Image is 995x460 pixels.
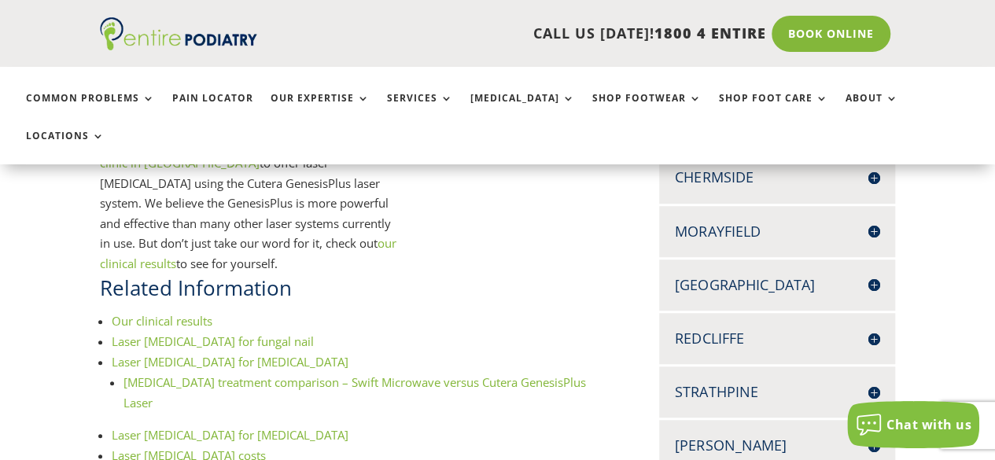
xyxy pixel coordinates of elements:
[719,93,828,127] a: Shop Foot Care
[100,274,616,310] h2: Related Information
[654,24,766,42] span: 1800 4 ENTIRE
[847,401,979,448] button: Chat with us
[886,416,971,433] span: Chat with us
[100,38,257,53] a: Entire Podiatry
[123,374,586,410] a: [MEDICAL_DATA] treatment comparison – Swift Microwave versus Cutera GenesisPlus Laser
[675,329,879,348] h4: Redcliffe
[675,436,879,455] h4: [PERSON_NAME]
[112,333,314,349] a: Laser [MEDICAL_DATA] for fungal nail
[470,93,575,127] a: [MEDICAL_DATA]
[675,275,879,295] h4: [GEOGRAPHIC_DATA]
[26,93,155,127] a: Common Problems
[675,167,879,187] h4: Chermside
[772,16,890,52] a: Book Online
[100,134,398,274] p: In [DATE], Entire [MEDICAL_DATA] became the to offer laser [MEDICAL_DATA] using the Cutera Genesi...
[26,131,105,164] a: Locations
[112,427,348,443] a: Laser [MEDICAL_DATA] for [MEDICAL_DATA]
[100,17,257,50] img: logo (1)
[100,235,396,271] a: our clinical results
[112,313,212,329] a: Our clinical results
[675,382,879,402] h4: Strathpine
[278,24,766,44] p: CALL US [DATE]!
[387,93,453,127] a: Services
[846,93,898,127] a: About
[112,354,348,370] a: Laser [MEDICAL_DATA] for [MEDICAL_DATA]
[675,222,879,241] h4: Morayfield
[592,93,702,127] a: Shop Footwear
[172,93,253,127] a: Pain Locator
[271,93,370,127] a: Our Expertise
